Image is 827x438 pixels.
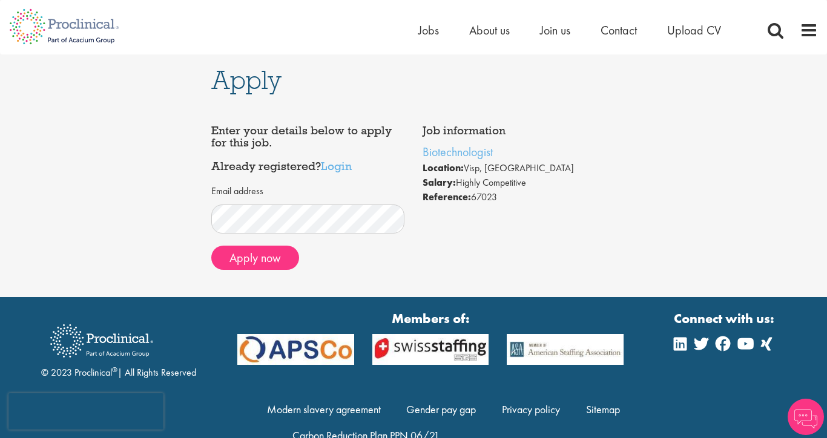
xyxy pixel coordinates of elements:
[423,175,616,190] li: Highly Competitive
[406,402,476,416] a: Gender pay gap
[469,22,510,38] a: About us
[41,315,196,380] div: © 2023 Proclinical | All Rights Reserved
[540,22,570,38] a: Join us
[601,22,637,38] a: Contact
[237,309,624,328] strong: Members of:
[498,334,633,365] img: APSCo
[363,334,498,365] img: APSCo
[674,309,777,328] strong: Connect with us:
[423,176,456,189] strong: Salary:
[112,365,117,374] sup: ®
[502,402,560,416] a: Privacy policy
[423,125,616,137] h4: Job information
[788,399,824,435] img: Chatbot
[423,144,493,160] a: Biotechnologist
[667,22,721,38] a: Upload CV
[321,159,352,173] a: Login
[211,125,404,172] h4: Enter your details below to apply for this job. Already registered?
[228,334,363,365] img: APSCo
[41,316,162,366] img: Proclinical Recruitment
[423,191,471,203] strong: Reference:
[267,402,381,416] a: Modern slavery agreement
[423,162,464,174] strong: Location:
[586,402,620,416] a: Sitemap
[418,22,439,38] a: Jobs
[423,190,616,204] li: 67023
[423,161,616,175] li: Visp, [GEOGRAPHIC_DATA]
[211,185,263,198] label: Email address
[211,246,299,270] button: Apply now
[8,393,163,430] iframe: reCAPTCHA
[211,64,282,96] span: Apply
